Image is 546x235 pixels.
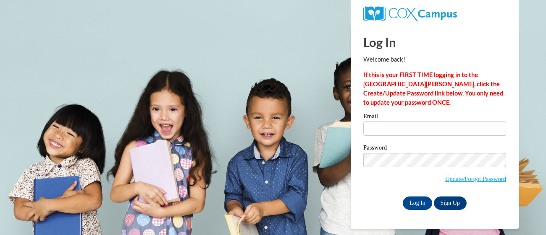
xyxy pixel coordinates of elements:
label: Email [363,113,506,121]
strong: If this is your FIRST TIME logging in to the [GEOGRAPHIC_DATA][PERSON_NAME], click the Create/Upd... [363,71,503,106]
label: Password [363,145,506,153]
a: COX Campus [363,10,457,17]
a: Update/Forgot Password [445,176,506,182]
p: Welcome back! [363,55,506,64]
input: Log In [403,196,432,210]
a: Sign Up [434,196,467,210]
h1: Log In [363,34,506,51]
img: COX Campus [363,6,457,21]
